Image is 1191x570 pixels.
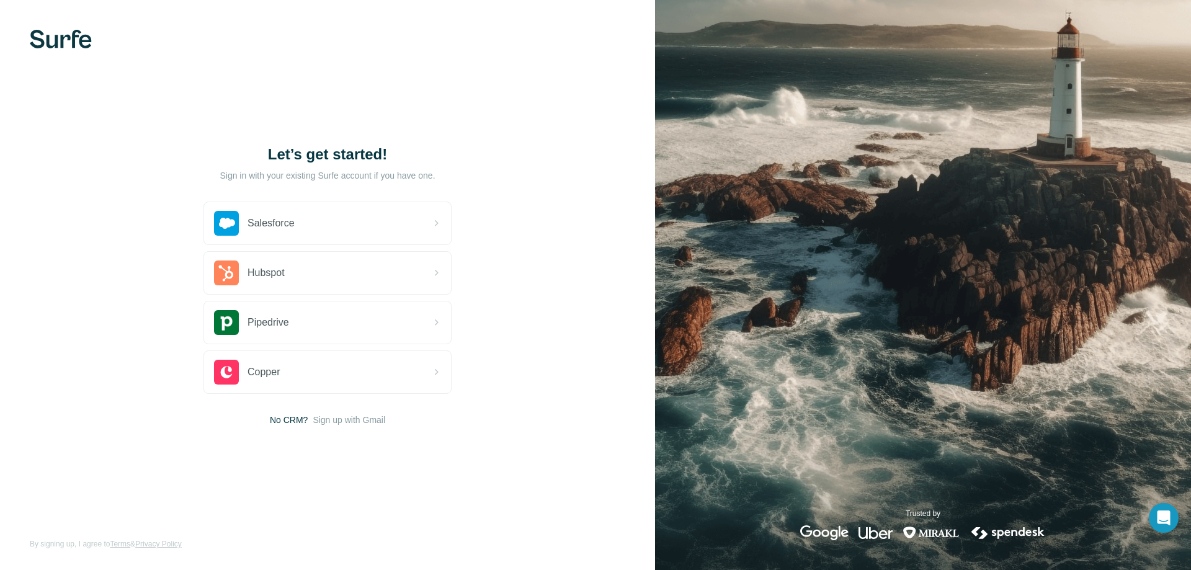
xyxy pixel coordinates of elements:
span: Hubspot [248,265,285,280]
div: Open Intercom Messenger [1149,503,1179,533]
span: Copper [248,365,280,380]
img: pipedrive's logo [214,310,239,335]
a: Privacy Policy [135,540,182,548]
img: Surfe's logo [30,30,92,48]
img: google's logo [800,525,849,540]
img: mirakl's logo [903,525,960,540]
img: spendesk's logo [970,525,1046,540]
span: By signing up, I agree to & [30,538,182,550]
img: hubspot's logo [214,261,239,285]
img: copper's logo [214,360,239,385]
img: salesforce's logo [214,211,239,236]
img: uber's logo [859,525,893,540]
span: Pipedrive [248,315,289,330]
h1: Let’s get started! [203,145,452,164]
a: Terms [110,540,130,548]
span: No CRM? [270,414,308,426]
p: Sign in with your existing Surfe account if you have one. [220,169,435,182]
p: Trusted by [906,508,940,519]
button: Sign up with Gmail [313,414,385,426]
span: Salesforce [248,216,295,231]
